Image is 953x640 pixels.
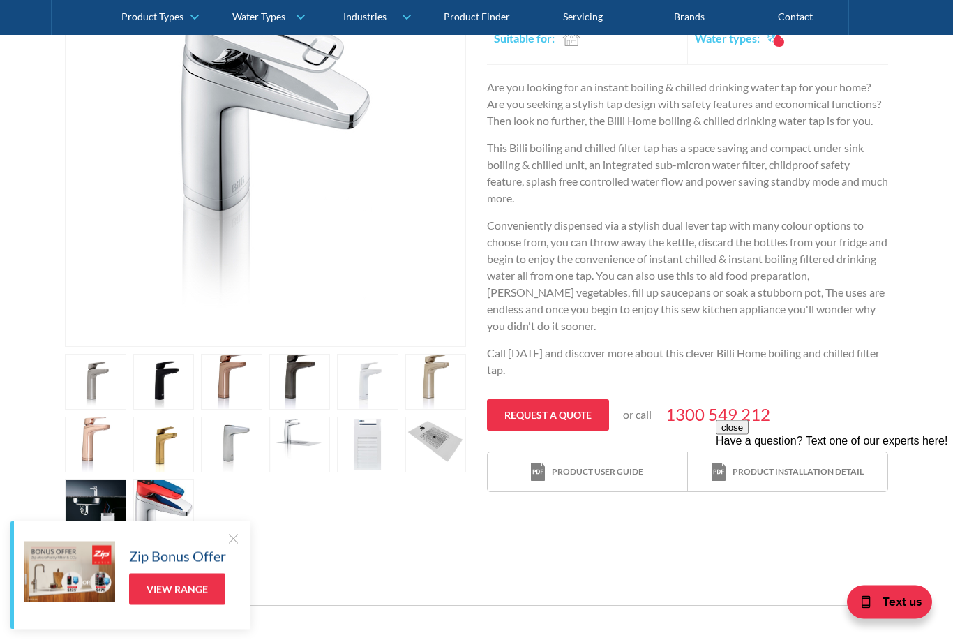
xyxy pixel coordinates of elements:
[623,407,652,424] p: or call
[129,574,225,605] a: View Range
[488,453,687,493] a: print iconProduct user guide
[531,463,545,482] img: print icon
[695,31,760,47] h2: Water types:
[841,570,953,640] iframe: podium webchat widget bubble
[552,466,643,479] div: Product user guide
[337,417,398,473] a: open lightbox
[337,355,398,410] a: open lightbox
[269,417,331,473] a: open lightbox
[201,417,262,473] a: open lightbox
[232,11,285,23] div: Water Types
[24,542,115,602] img: Zip Bonus Offer
[121,11,183,23] div: Product Types
[65,480,126,536] a: open lightbox
[487,80,888,130] p: Are you looking for an instant boiling & chilled drinking water tap for your home? Are you seekin...
[269,355,331,410] a: open lightbox
[487,140,888,207] p: This Billi boiling and chilled filter tap has a space saving and compact under sink boiling & chi...
[201,355,262,410] a: open lightbox
[487,400,609,431] a: Request a quote
[65,355,126,410] a: open lightbox
[487,218,888,335] p: Conveniently dispensed via a stylish dual lever tap with many colour options to choose from, you ...
[133,480,195,536] a: open lightbox
[405,417,467,473] a: open lightbox
[666,403,770,428] a: 1300 549 212
[133,417,195,473] a: open lightbox
[129,546,226,567] h5: Zip Bonus Offer
[716,420,953,588] iframe: podium webchat widget prompt
[133,355,195,410] a: open lightbox
[494,31,555,47] h2: Suitable for:
[487,345,888,379] p: Call [DATE] and discover more about this clever Billi Home boiling and chilled filter tap.
[65,417,126,473] a: open lightbox
[712,463,726,482] img: print icon
[688,453,887,493] a: print iconProduct installation detail
[343,11,387,23] div: Industries
[405,355,467,410] a: open lightbox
